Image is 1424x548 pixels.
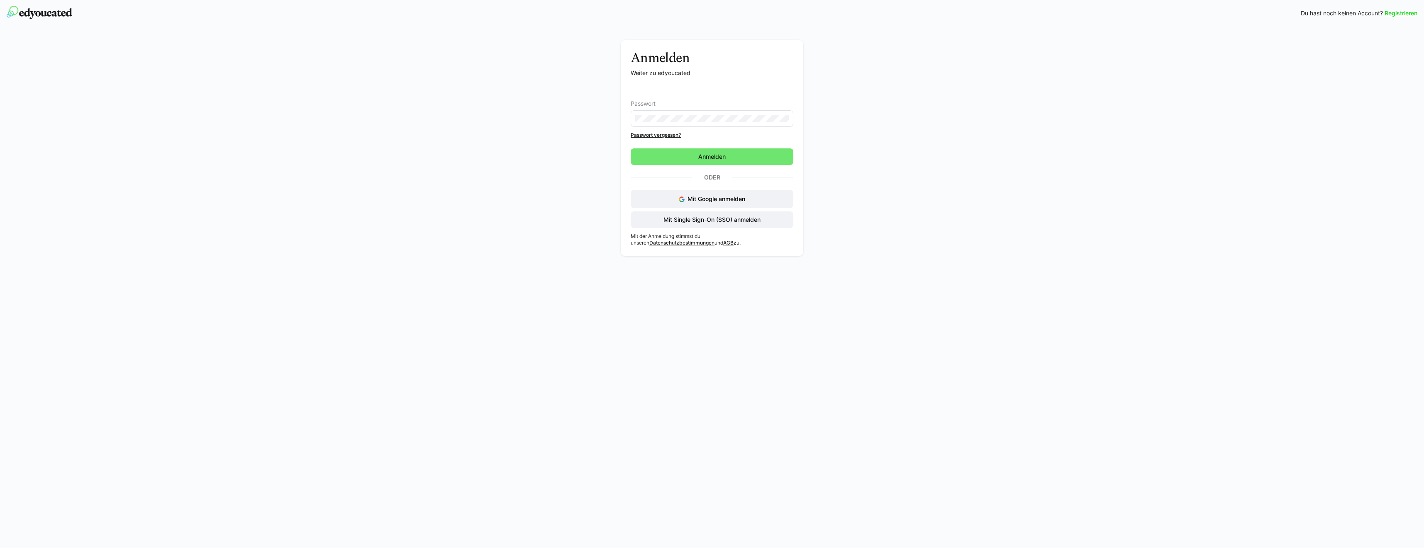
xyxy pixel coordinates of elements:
a: Registrieren [1385,9,1417,17]
button: Mit Google anmelden [631,190,793,208]
button: Mit Single Sign-On (SSO) anmelden [631,211,793,228]
span: Du hast noch keinen Account? [1301,9,1383,17]
a: Datenschutzbestimmungen [649,240,714,246]
span: Mit Single Sign-On (SSO) anmelden [662,216,762,224]
img: edyoucated [7,6,72,19]
span: Passwort [631,100,656,107]
p: Oder [692,172,732,183]
a: AGB [723,240,734,246]
p: Mit der Anmeldung stimmst du unseren und zu. [631,233,793,246]
p: Weiter zu edyoucated [631,69,793,77]
a: Passwort vergessen? [631,132,793,138]
h3: Anmelden [631,50,793,65]
button: Anmelden [631,148,793,165]
span: Mit Google anmelden [688,195,745,202]
span: Anmelden [697,153,727,161]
